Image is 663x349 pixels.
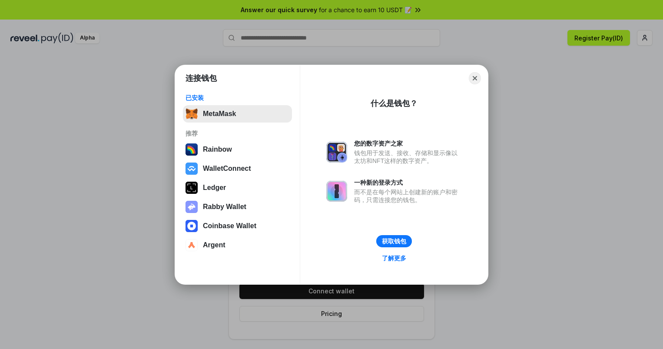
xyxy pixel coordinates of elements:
img: svg+xml,%3Csvg%20xmlns%3D%22http%3A%2F%2Fwww.w3.org%2F2000%2Fsvg%22%20fill%3D%22none%22%20viewBox... [326,142,347,163]
button: Rabby Wallet [183,198,292,216]
img: svg+xml,%3Csvg%20width%3D%22120%22%20height%3D%22120%22%20viewBox%3D%220%200%20120%20120%22%20fil... [186,143,198,156]
button: Argent [183,236,292,254]
button: Ledger [183,179,292,196]
a: 了解更多 [377,253,411,264]
div: 一种新的登录方式 [354,179,462,186]
h1: 连接钱包 [186,73,217,83]
button: 获取钱包 [376,235,412,247]
img: svg+xml,%3Csvg%20xmlns%3D%22http%3A%2F%2Fwww.w3.org%2F2000%2Fsvg%22%20fill%3D%22none%22%20viewBox... [186,201,198,213]
div: 了解更多 [382,254,406,262]
img: svg+xml,%3Csvg%20width%3D%2228%22%20height%3D%2228%22%20viewBox%3D%220%200%2028%2028%22%20fill%3D... [186,220,198,232]
button: Coinbase Wallet [183,217,292,235]
img: svg+xml,%3Csvg%20fill%3D%22none%22%20height%3D%2233%22%20viewBox%3D%220%200%2035%2033%22%20width%... [186,108,198,120]
div: 您的数字资产之家 [354,140,462,147]
div: Argent [203,241,225,249]
div: Ledger [203,184,226,192]
img: svg+xml,%3Csvg%20width%3D%2228%22%20height%3D%2228%22%20viewBox%3D%220%200%2028%2028%22%20fill%3D... [186,163,198,175]
img: svg+xml,%3Csvg%20xmlns%3D%22http%3A%2F%2Fwww.w3.org%2F2000%2Fsvg%22%20fill%3D%22none%22%20viewBox... [326,181,347,202]
div: 什么是钱包？ [371,98,418,109]
div: 获取钱包 [382,237,406,245]
div: 而不是在每个网站上创建新的账户和密码，只需连接您的钱包。 [354,188,462,204]
div: 推荐 [186,130,289,137]
div: Rainbow [203,146,232,153]
div: WalletConnect [203,165,251,173]
div: Coinbase Wallet [203,222,256,230]
button: Rainbow [183,141,292,158]
div: 已安装 [186,94,289,102]
img: svg+xml,%3Csvg%20xmlns%3D%22http%3A%2F%2Fwww.w3.org%2F2000%2Fsvg%22%20width%3D%2228%22%20height%3... [186,182,198,194]
button: Close [469,72,481,84]
button: WalletConnect [183,160,292,177]
div: Rabby Wallet [203,203,246,211]
img: svg+xml,%3Csvg%20width%3D%2228%22%20height%3D%2228%22%20viewBox%3D%220%200%2028%2028%22%20fill%3D... [186,239,198,251]
div: MetaMask [203,110,236,118]
button: MetaMask [183,105,292,123]
div: 钱包用于发送、接收、存储和显示像以太坊和NFT这样的数字资产。 [354,149,462,165]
